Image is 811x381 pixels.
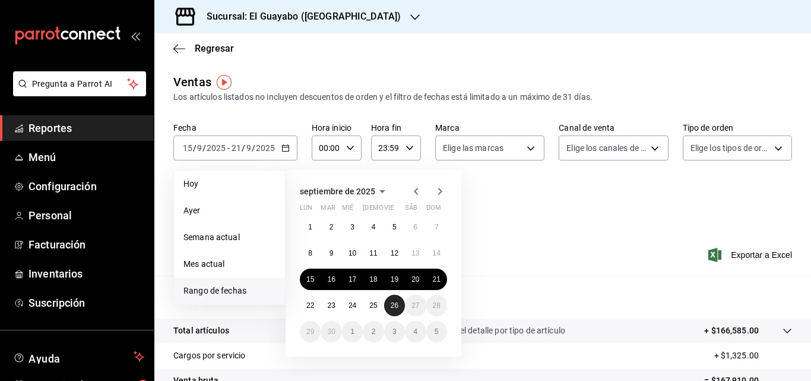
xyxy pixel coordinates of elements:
[426,204,441,216] abbr: domingo
[405,204,417,216] abbr: sábado
[391,249,398,257] abbr: 12 de septiembre de 2025
[435,223,439,231] abbr: 7 de septiembre de 2025
[193,143,197,153] span: /
[330,223,334,231] abbr: 2 de septiembre de 2025
[426,243,447,264] button: 14 de septiembre de 2025
[321,321,341,342] button: 30 de septiembre de 2025
[246,143,252,153] input: --
[384,204,394,216] abbr: viernes
[426,295,447,316] button: 28 de septiembre de 2025
[372,223,376,231] abbr: 4 de septiembre de 2025
[173,349,246,362] p: Cargos por servicio
[173,325,229,337] p: Total artículos
[300,269,321,290] button: 15 de septiembre de 2025
[704,325,759,337] p: + $166,585.00
[371,124,421,132] label: Hora fin
[300,184,389,199] button: septiembre de 2025
[197,10,401,24] h3: Sucursal: El Guayabo ([GEOGRAPHIC_DATA])
[405,216,426,238] button: 6 de septiembre de 2025
[363,269,384,290] button: 18 de septiembre de 2025
[300,243,321,264] button: 8 de septiembre de 2025
[195,43,234,54] span: Regresar
[411,275,419,284] abbr: 20 de septiembre de 2025
[252,143,255,153] span: /
[13,71,146,96] button: Pregunta a Parrot AI
[300,295,321,316] button: 22 de septiembre de 2025
[28,120,144,136] span: Reportes
[392,223,397,231] abbr: 5 de septiembre de 2025
[384,321,405,342] button: 3 de octubre de 2025
[349,249,356,257] abbr: 10 de septiembre de 2025
[392,328,397,336] abbr: 3 de octubre de 2025
[231,143,242,153] input: --
[363,321,384,342] button: 2 de octubre de 2025
[433,301,441,310] abbr: 28 de septiembre de 2025
[372,328,376,336] abbr: 2 de octubre de 2025
[342,269,363,290] button: 17 de septiembre de 2025
[426,321,447,342] button: 5 de octubre de 2025
[227,143,230,153] span: -
[321,269,341,290] button: 16 de septiembre de 2025
[197,143,202,153] input: --
[363,204,433,216] abbr: jueves
[321,204,335,216] abbr: martes
[327,275,335,284] abbr: 16 de septiembre de 2025
[32,78,128,90] span: Pregunta a Parrot AI
[183,258,275,270] span: Mes actual
[308,249,312,257] abbr: 8 de septiembre de 2025
[711,248,792,262] button: Exportar a Excel
[435,328,439,336] abbr: 5 de octubre de 2025
[28,237,144,253] span: Facturación
[300,187,375,196] span: septiembre de 2025
[384,295,405,316] button: 26 de septiembre de 2025
[300,321,321,342] button: 29 de septiembre de 2025
[255,143,275,153] input: ----
[217,75,232,90] img: Tooltip marker
[342,243,363,264] button: 10 de septiembre de 2025
[300,216,321,238] button: 1 de septiembre de 2025
[306,328,314,336] abbr: 29 de septiembre de 2025
[690,142,770,154] span: Elige los tipos de orden
[350,328,354,336] abbr: 1 de octubre de 2025
[369,301,377,310] abbr: 25 de septiembre de 2025
[411,301,419,310] abbr: 27 de septiembre de 2025
[384,269,405,290] button: 19 de septiembre de 2025
[411,249,419,257] abbr: 13 de septiembre de 2025
[413,223,417,231] abbr: 6 de septiembre de 2025
[206,143,226,153] input: ----
[202,143,206,153] span: /
[342,295,363,316] button: 24 de septiembre de 2025
[342,216,363,238] button: 3 de septiembre de 2025
[28,266,144,282] span: Inventarios
[321,295,341,316] button: 23 de septiembre de 2025
[300,204,312,216] abbr: lunes
[28,149,144,165] span: Menú
[28,207,144,223] span: Personal
[327,328,335,336] abbr: 30 de septiembre de 2025
[173,91,792,103] div: Los artículos listados no incluyen descuentos de orden y el filtro de fechas está limitado a un m...
[183,285,275,297] span: Rango de fechas
[426,269,447,290] button: 21 de septiembre de 2025
[131,31,140,40] button: open_drawer_menu
[384,216,405,238] button: 5 de septiembre de 2025
[173,124,297,132] label: Fecha
[173,73,211,91] div: Ventas
[28,178,144,194] span: Configuración
[405,243,426,264] button: 13 de septiembre de 2025
[28,295,144,311] span: Suscripción
[369,275,377,284] abbr: 18 de septiembre de 2025
[306,275,314,284] abbr: 15 de septiembre de 2025
[183,231,275,244] span: Semana actual
[330,249,334,257] abbr: 9 de septiembre de 2025
[173,43,234,54] button: Regresar
[433,275,441,284] abbr: 21 de septiembre de 2025
[363,216,384,238] button: 4 de septiembre de 2025
[369,249,377,257] abbr: 11 de septiembre de 2025
[714,349,792,362] p: + $1,325.00
[363,243,384,264] button: 11 de septiembre de 2025
[350,223,354,231] abbr: 3 de septiembre de 2025
[312,124,362,132] label: Hora inicio
[559,124,668,132] label: Canal de venta
[242,143,245,153] span: /
[433,249,441,257] abbr: 14 de septiembre de 2025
